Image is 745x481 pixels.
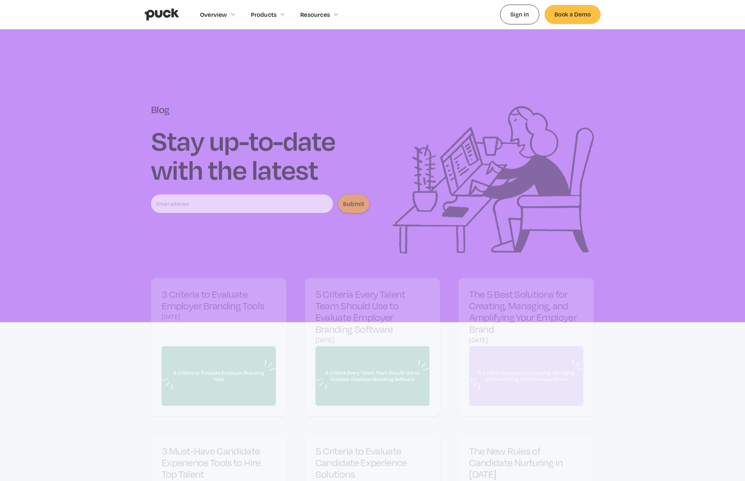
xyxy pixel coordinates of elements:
[151,278,286,416] a: 3 Criteria to Evaluate Employer Branding Tools[DATE]
[300,11,330,18] div: Resources
[315,336,430,343] div: [DATE]
[251,11,277,18] div: Products
[151,195,369,213] form: Email Form
[459,278,594,416] a: The 5 Best Solutions for Creating, Managing, and Amplifying Your Employer Brand[DATE]
[151,126,369,184] h1: Stay up-to-date with the latest
[200,11,227,18] div: Overview
[338,195,369,213] input: Submit
[151,195,333,213] input: Email address
[500,5,539,24] a: Sign In
[305,278,440,416] a: 5 Criteria Every Talent Team Should Use to Evaluate Employer Branding Software[DATE]
[151,104,169,115] div: Blog
[545,5,601,24] a: Book a Demo
[315,445,430,480] h3: 5 Criteria to Evaluate Candidate Experience Solutions
[469,336,583,343] div: [DATE]
[162,445,276,480] h3: 3 Must-Have Candidate Experience Tools to Hire Top Talent
[162,289,276,312] h3: 3 Criteria to Evaluate Employer Branding Tools
[469,289,583,335] h3: The 5 Best Solutions for Creating, Managing, and Amplifying Your Employer Brand
[162,313,276,320] div: [DATE]
[469,445,583,480] h3: The New Rules of Candidate Nurturing in [DATE]
[315,289,430,335] h3: 5 Criteria Every Talent Team Should Use to Evaluate Employer Branding Software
